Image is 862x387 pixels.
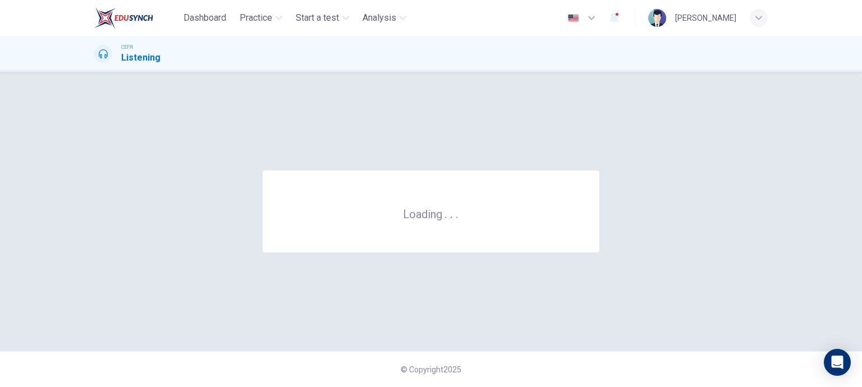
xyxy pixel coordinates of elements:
span: Practice [240,11,272,25]
h6: . [455,204,459,222]
span: Analysis [363,11,396,25]
button: Dashboard [179,8,231,28]
img: Profile picture [648,9,666,27]
h1: Listening [121,51,161,64]
h6: . [444,204,448,222]
h6: . [450,204,453,222]
span: © Copyright 2025 [401,365,461,374]
img: EduSynch logo [94,7,153,29]
a: EduSynch logo [94,7,179,29]
span: CEFR [121,43,133,51]
img: en [566,14,580,22]
h6: Loading [403,206,459,221]
button: Practice [235,8,287,28]
button: Start a test [291,8,354,28]
button: Analysis [358,8,411,28]
div: [PERSON_NAME] [675,11,736,25]
div: Open Intercom Messenger [824,349,851,376]
span: Dashboard [184,11,226,25]
span: Start a test [296,11,339,25]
